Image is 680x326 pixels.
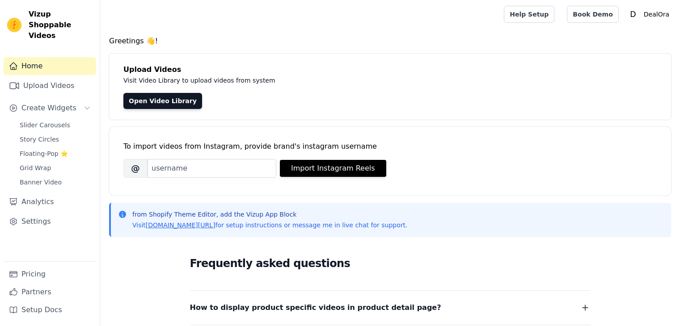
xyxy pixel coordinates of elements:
[14,176,96,188] a: Banner Video
[14,147,96,160] a: Floating-Pop ⭐
[4,283,96,301] a: Partners
[280,160,386,177] button: Import Instagram Reels
[630,10,636,19] text: D
[4,99,96,117] button: Create Widgets
[21,103,76,113] span: Create Widgets
[567,6,618,23] a: Book Demo
[20,149,68,158] span: Floating-Pop ⭐
[14,119,96,131] a: Slider Carousels
[4,57,96,75] a: Home
[190,255,591,272] h2: Frequently asked questions
[4,77,96,95] a: Upload Videos
[7,18,21,32] img: Vizup
[4,265,96,283] a: Pricing
[20,121,70,130] span: Slider Carousels
[132,221,407,230] p: Visit for setup instructions or message me in live chat for support.
[132,210,407,219] p: from Shopify Theme Editor, add the Vizup App Block
[626,6,673,22] button: D DealOra
[123,159,148,178] span: @
[640,6,673,22] p: DealOra
[190,301,441,314] span: How to display product specific videos in product detail page?
[109,36,671,46] h4: Greetings 👋!
[20,163,51,172] span: Grid Wrap
[146,222,215,229] a: [DOMAIN_NAME][URL]
[4,301,96,319] a: Setup Docs
[14,133,96,146] a: Story Circles
[4,193,96,211] a: Analytics
[123,93,202,109] a: Open Video Library
[20,135,59,144] span: Story Circles
[14,162,96,174] a: Grid Wrap
[123,141,657,152] div: To import videos from Instagram, provide brand's instagram username
[123,64,657,75] h4: Upload Videos
[123,75,524,86] p: Visit Video Library to upload videos from system
[504,6,554,23] a: Help Setup
[4,213,96,230] a: Settings
[148,159,276,178] input: username
[29,9,93,41] span: Vizup Shoppable Videos
[20,178,62,187] span: Banner Video
[190,301,591,314] button: How to display product specific videos in product detail page?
